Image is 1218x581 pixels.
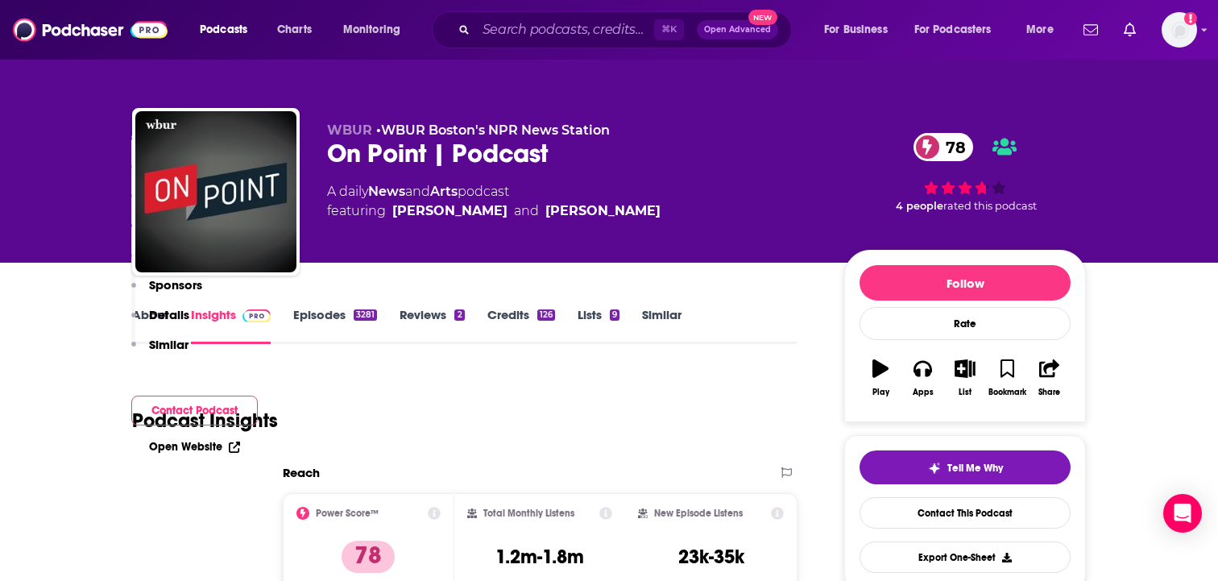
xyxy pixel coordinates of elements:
a: Arts [430,184,458,199]
h2: Power Score™ [316,508,379,519]
span: 78 [930,133,974,161]
span: 4 people [896,200,943,212]
button: Show profile menu [1162,12,1197,48]
button: Contact Podcast [131,396,258,425]
span: ⌘ K [654,19,684,40]
a: Show notifications dropdown [1077,16,1104,44]
div: Open Intercom Messenger [1163,494,1202,533]
a: News [368,184,405,199]
p: Details [149,307,189,322]
button: Open AdvancedNew [697,20,778,39]
span: rated this podcast [943,200,1037,212]
button: List [944,349,986,407]
button: open menu [813,17,908,43]
span: For Business [824,19,888,41]
span: • [376,122,610,138]
span: For Podcasters [914,19,992,41]
div: Search podcasts, credits, & more... [447,11,807,48]
span: WBUR [327,122,372,138]
a: Reviews2 [400,307,464,344]
button: Share [1029,349,1071,407]
div: Bookmark [988,388,1026,397]
span: Charts [277,19,312,41]
button: tell me why sparkleTell Me Why [860,450,1071,484]
span: Monitoring [343,19,400,41]
a: 78 [913,133,974,161]
button: Follow [860,265,1071,301]
button: Similar [131,337,188,367]
img: On Point | Podcast [135,111,296,272]
span: New [748,10,777,25]
button: Export One-Sheet [860,542,1071,573]
button: open menu [904,17,1015,43]
button: Bookmark [986,349,1028,407]
a: Episodes3281 [293,307,377,344]
div: Apps [913,388,934,397]
input: Search podcasts, credits, & more... [476,17,654,43]
div: A daily podcast [327,182,661,221]
img: tell me why sparkle [928,462,941,475]
div: Share [1038,388,1060,397]
div: Rate [860,307,1071,340]
a: Charts [267,17,321,43]
a: Open Website [149,440,240,454]
div: 2 [454,309,464,321]
a: WBUR Boston's NPR News Station [381,122,610,138]
div: 126 [537,309,555,321]
div: 9 [610,309,619,321]
div: List [959,388,971,397]
button: Play [860,349,901,407]
span: and [514,201,539,221]
a: Similar [642,307,681,344]
p: 78 [342,541,395,573]
span: featuring [327,201,661,221]
a: David Folkenflik [545,201,661,221]
img: Podchaser - Follow, Share and Rate Podcasts [13,15,168,45]
span: Open Advanced [704,26,771,34]
div: 78 4 peoplerated this podcast [844,122,1086,222]
span: and [405,184,430,199]
h3: 1.2m-1.8m [495,545,584,569]
span: More [1026,19,1054,41]
div: 3281 [354,309,377,321]
span: Podcasts [200,19,247,41]
div: Play [872,388,889,397]
p: Similar [149,337,188,352]
button: Apps [901,349,943,407]
button: open menu [332,17,421,43]
h2: Reach [283,465,320,480]
a: Credits126 [487,307,555,344]
span: Logged in as dw2216 [1162,12,1197,48]
button: open menu [188,17,268,43]
a: Meghna Chakrabarti [392,201,507,221]
a: Show notifications dropdown [1117,16,1142,44]
button: open menu [1015,17,1074,43]
img: User Profile [1162,12,1197,48]
h2: Total Monthly Listens [483,508,574,519]
button: Details [131,307,189,337]
svg: Add a profile image [1184,12,1197,25]
a: Lists9 [578,307,619,344]
span: Tell Me Why [947,462,1003,475]
a: Contact This Podcast [860,497,1071,529]
h2: New Episode Listens [654,508,743,519]
h3: 23k-35k [678,545,744,569]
